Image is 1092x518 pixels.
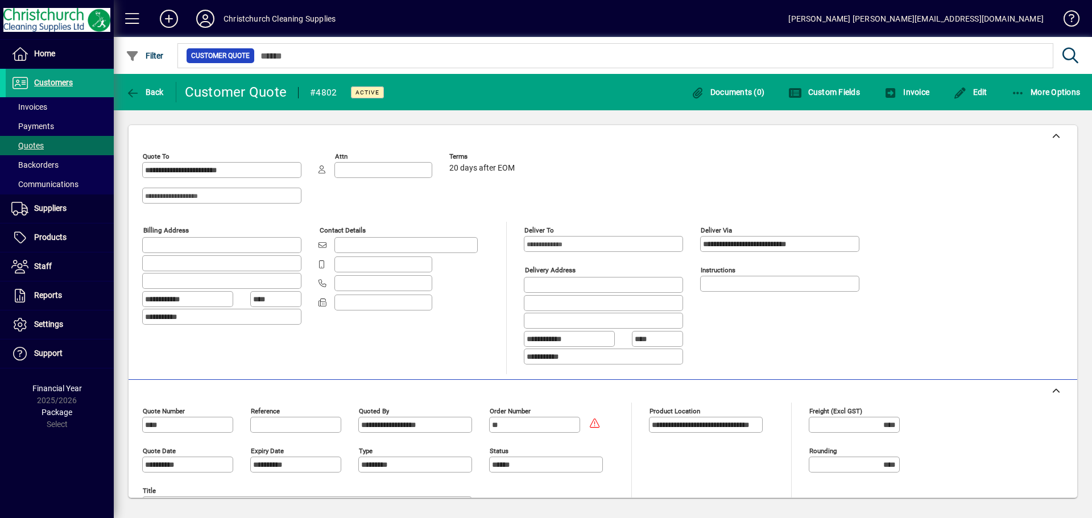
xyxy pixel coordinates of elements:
[1011,88,1081,97] span: More Options
[143,486,156,494] mat-label: Title
[701,226,732,234] mat-label: Deliver via
[42,408,72,417] span: Package
[6,310,114,339] a: Settings
[359,446,373,454] mat-label: Type
[809,407,862,415] mat-label: Freight (excl GST)
[6,194,114,223] a: Suppliers
[34,233,67,242] span: Products
[11,160,59,169] span: Backorders
[6,223,114,252] a: Products
[6,97,114,117] a: Invoices
[359,407,389,415] mat-label: Quoted by
[881,82,932,102] button: Invoice
[355,89,379,96] span: Active
[701,266,735,274] mat-label: Instructions
[6,175,114,194] a: Communications
[950,82,990,102] button: Edit
[143,446,176,454] mat-label: Quote date
[650,407,700,415] mat-label: Product location
[34,320,63,329] span: Settings
[688,82,767,102] button: Documents (0)
[126,88,164,97] span: Back
[191,50,250,61] span: Customer Quote
[1008,82,1083,102] button: More Options
[490,407,531,415] mat-label: Order number
[6,155,114,175] a: Backorders
[953,88,987,97] span: Edit
[143,152,169,160] mat-label: Quote To
[34,49,55,58] span: Home
[34,78,73,87] span: Customers
[788,10,1044,28] div: [PERSON_NAME] [PERSON_NAME][EMAIL_ADDRESS][DOMAIN_NAME]
[34,349,63,358] span: Support
[6,117,114,136] a: Payments
[690,88,764,97] span: Documents (0)
[185,83,287,101] div: Customer Quote
[114,82,176,102] app-page-header-button: Back
[335,152,348,160] mat-label: Attn
[34,262,52,271] span: Staff
[310,84,337,102] div: #4802
[224,10,336,28] div: Christchurch Cleaning Supplies
[6,339,114,368] a: Support
[785,82,863,102] button: Custom Fields
[11,102,47,111] span: Invoices
[251,407,280,415] mat-label: Reference
[126,51,164,60] span: Filter
[809,446,837,454] mat-label: Rounding
[123,45,167,66] button: Filter
[6,281,114,310] a: Reports
[187,9,224,29] button: Profile
[32,384,82,393] span: Financial Year
[34,291,62,300] span: Reports
[6,252,114,281] a: Staff
[123,82,167,102] button: Back
[11,141,44,150] span: Quotes
[524,226,554,234] mat-label: Deliver To
[6,136,114,155] a: Quotes
[884,88,929,97] span: Invoice
[11,122,54,131] span: Payments
[251,446,284,454] mat-label: Expiry date
[6,40,114,68] a: Home
[1055,2,1078,39] a: Knowledge Base
[34,204,67,213] span: Suppliers
[11,180,78,189] span: Communications
[490,446,508,454] mat-label: Status
[449,164,515,173] span: 20 days after EOM
[151,9,187,29] button: Add
[143,407,185,415] mat-label: Quote number
[788,88,860,97] span: Custom Fields
[449,153,518,160] span: Terms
